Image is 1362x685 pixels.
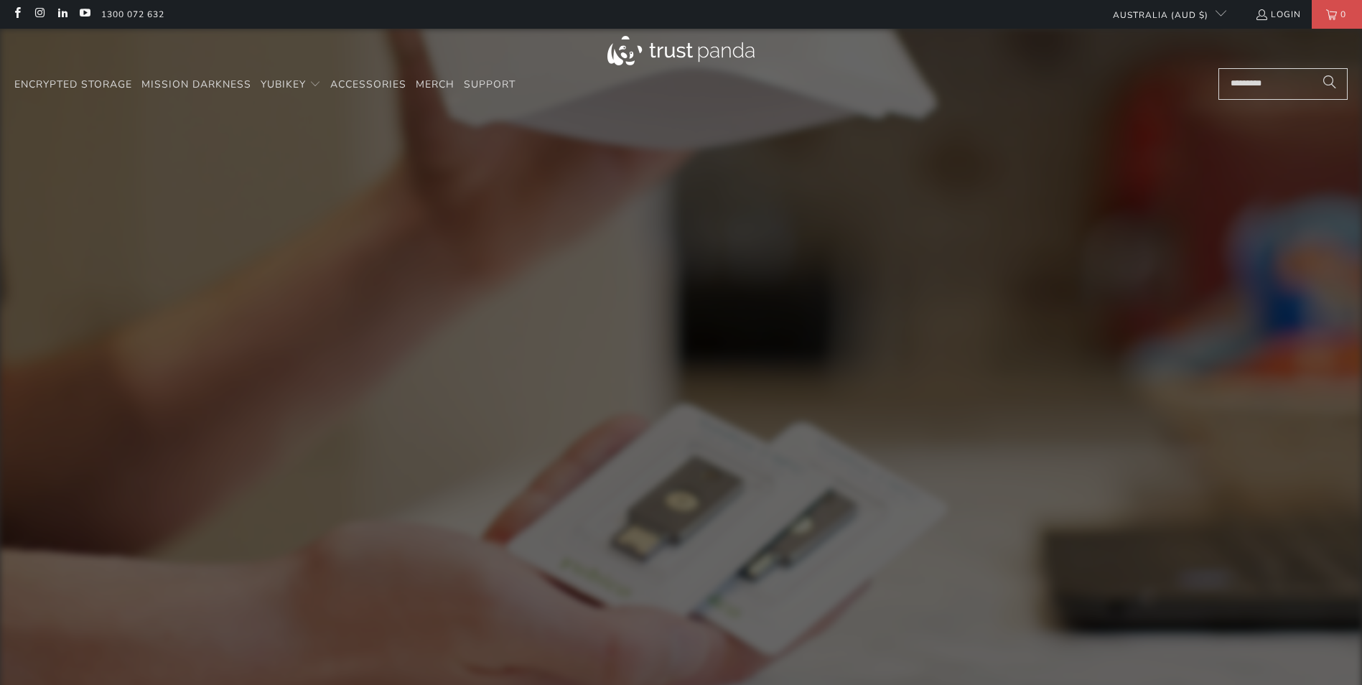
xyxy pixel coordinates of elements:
[330,78,406,91] span: Accessories
[1255,6,1301,22] a: Login
[56,9,68,20] a: Trust Panda Australia on LinkedIn
[416,78,454,91] span: Merch
[416,68,454,102] a: Merch
[1312,68,1348,100] button: Search
[141,78,251,91] span: Mission Darkness
[14,68,132,102] a: Encrypted Storage
[261,68,321,102] summary: YubiKey
[330,68,406,102] a: Accessories
[14,78,132,91] span: Encrypted Storage
[33,9,45,20] a: Trust Panda Australia on Instagram
[607,36,755,65] img: Trust Panda Australia
[464,68,516,102] a: Support
[14,68,516,102] nav: Translation missing: en.navigation.header.main_nav
[11,9,23,20] a: Trust Panda Australia on Facebook
[141,68,251,102] a: Mission Darkness
[101,6,164,22] a: 1300 072 632
[1218,68,1348,100] input: Search...
[464,78,516,91] span: Support
[261,78,306,91] span: YubiKey
[78,9,90,20] a: Trust Panda Australia on YouTube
